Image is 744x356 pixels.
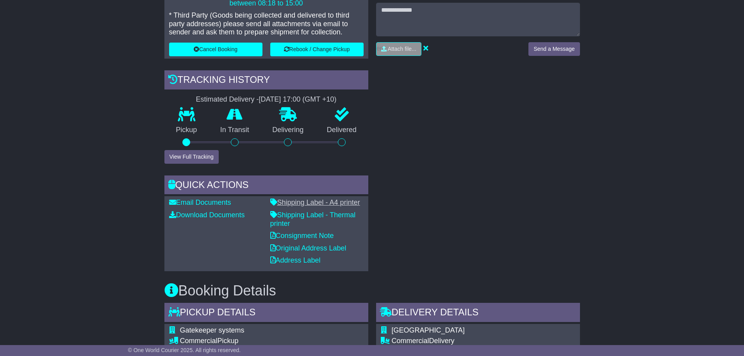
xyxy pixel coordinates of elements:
a: Address Label [270,256,321,264]
button: Cancel Booking [169,43,262,56]
div: Delivery [392,337,542,345]
p: Delivered [315,126,368,134]
div: Pickup Details [164,303,368,324]
div: Estimated Delivery - [164,95,368,104]
div: Delivery Details [376,303,580,324]
button: Send a Message [528,42,580,56]
h3: Booking Details [164,283,580,299]
div: Quick Actions [164,175,368,197]
p: Delivering [261,126,316,134]
p: In Transit [209,126,261,134]
div: [DATE] 17:00 (GMT +10) [259,95,337,104]
span: Commercial [392,337,429,345]
a: Original Address Label [270,244,346,252]
span: © One World Courier 2025. All rights reserved. [128,347,241,353]
div: Tracking history [164,70,368,91]
span: Commercial [180,337,218,345]
a: Email Documents [169,199,231,206]
a: Shipping Label - A4 printer [270,199,360,206]
a: Shipping Label - Thermal printer [270,211,356,227]
div: Pickup [180,337,364,345]
span: Gatekeeper systems [180,326,244,334]
button: View Full Tracking [164,150,219,164]
p: Pickup [164,126,209,134]
span: [GEOGRAPHIC_DATA] [392,326,465,334]
p: * Third Party (Goods being collected and delivered to third party addresses) please send all atta... [169,11,364,37]
a: Download Documents [169,211,245,219]
button: Rebook / Change Pickup [270,43,364,56]
a: Consignment Note [270,232,334,240]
